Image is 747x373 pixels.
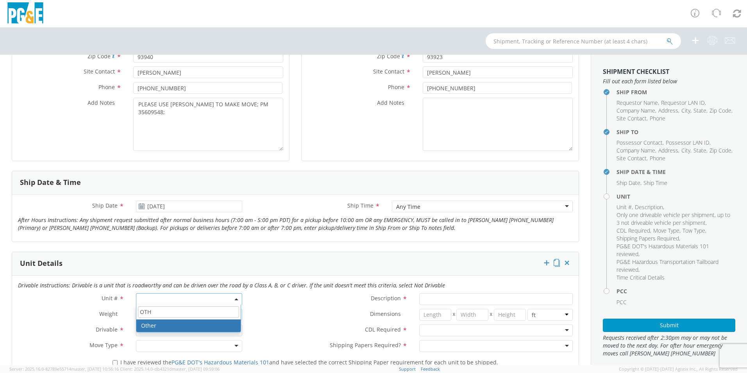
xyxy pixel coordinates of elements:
span: Add Notes [377,99,404,106]
img: pge-logo-06675f144f4cfa6a6814.png [6,2,45,25]
i: After Hours Instructions: Any shipment request submitted after normal business hours (7:00 am - 5... [18,216,554,231]
i: Drivable Instructions: Drivable is a unit that is roadworthy and can be driven over the road by a... [18,282,445,289]
span: Zip Code [709,147,731,154]
span: City [681,107,690,114]
span: Requestor Name [617,99,658,106]
span: Company Name [617,147,655,154]
span: Shipping Papers Required? [330,341,401,349]
span: Phone [650,154,665,162]
h3: Ship Date & Time [20,179,81,186]
span: Description [371,294,401,302]
span: Requests received after 2:30pm may or may not be moved to the next day. For after hour emergency ... [603,334,735,357]
span: Dimensions [370,310,401,317]
span: Only one driveable vehicle per shipment, up to 3 not driveable vehicle per shipment [617,211,730,226]
span: Site Contact [617,154,647,162]
span: Ship Time [347,202,373,209]
a: Feedback [421,366,440,372]
span: CDL Required [365,326,401,333]
h4: Unit [617,194,735,199]
span: PG&E Hazardous Transportation Tailboard reviewed [617,258,718,273]
a: Support [399,366,416,372]
li: , [617,115,648,122]
li: , [658,107,679,115]
span: Zip Code [377,52,400,60]
li: , [617,99,659,107]
h4: Ship To [617,129,735,135]
span: Site Contact [617,115,647,122]
span: I have reviewed the and have selected the correct Shipping Paper requirement for each unit to be ... [120,359,498,366]
span: Unit # [617,203,632,211]
li: , [666,139,711,147]
h4: PCC [617,288,735,294]
h4: Ship From [617,89,735,95]
span: Ship Date [617,179,640,186]
li: , [617,147,656,154]
span: Address [658,147,678,154]
li: , [617,179,642,187]
li: , [658,147,679,154]
span: Time Critical Details [617,274,665,281]
span: Shipping Papers Required [617,235,679,242]
span: Phone [388,83,404,91]
span: State [693,147,706,154]
span: Move Type [89,341,118,349]
button: Submit [603,319,735,332]
span: Company Name [617,107,655,114]
li: , [617,107,656,115]
li: , [693,147,708,154]
li: , [617,258,733,274]
li: , [617,211,733,227]
li: , [709,147,733,154]
span: Site Contact [373,68,404,75]
li: , [617,242,733,258]
span: Server: 2025.16.0-82789e55714 [9,366,119,372]
input: Shipment, Tracking or Reference Number (at least 4 chars) [486,33,681,49]
span: City [681,147,690,154]
span: Unit # [102,294,118,302]
span: master, [DATE] 09:59:06 [172,366,220,372]
span: Ship Date [92,202,118,209]
span: Drivable [96,326,118,333]
span: CDL Required [617,227,650,234]
li: , [709,107,733,115]
span: Description [635,203,663,211]
span: Move Type [653,227,679,234]
strong: Shipment Checklist [603,67,669,76]
input: Width [456,309,488,321]
li: , [661,99,706,107]
input: Height [494,309,526,321]
li: , [617,235,680,242]
span: Zip Code [88,52,111,60]
span: Requestor LAN ID [661,99,705,106]
span: Copyright © [DATE]-[DATE] Agistix Inc., All Rights Reserved [619,366,738,372]
span: Phone [650,115,665,122]
span: master, [DATE] 10:56:16 [71,366,119,372]
span: Site Contact [84,68,115,75]
span: Phone [98,83,115,91]
li: , [617,203,633,211]
li: , [617,227,651,235]
h3: Unit Details [20,260,63,267]
li: , [693,107,708,115]
li: , [683,227,706,235]
span: State [693,107,706,114]
span: X [451,309,457,321]
span: Ship Time [643,179,667,186]
span: Weight [99,310,118,317]
li: , [681,107,692,115]
div: Any Time [396,203,420,211]
li: , [617,154,648,162]
span: Tow Type [683,227,705,234]
input: Length [419,309,451,321]
h4: Ship Date & Time [617,169,735,175]
a: PG&E DOT's Hazardous Materials 101 [172,359,269,366]
li: , [617,139,664,147]
li: , [653,227,681,235]
input: I have reviewed thePG&E DOT's Hazardous Materials 101and have selected the correct Shipping Paper... [113,360,118,365]
li: , [681,147,692,154]
li: , [635,203,664,211]
span: Address [658,107,678,114]
span: PG&E DOT's Hazardous Materials 101 reviewed [617,242,709,258]
li: Other [136,319,241,332]
span: Possessor Contact [617,139,663,146]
